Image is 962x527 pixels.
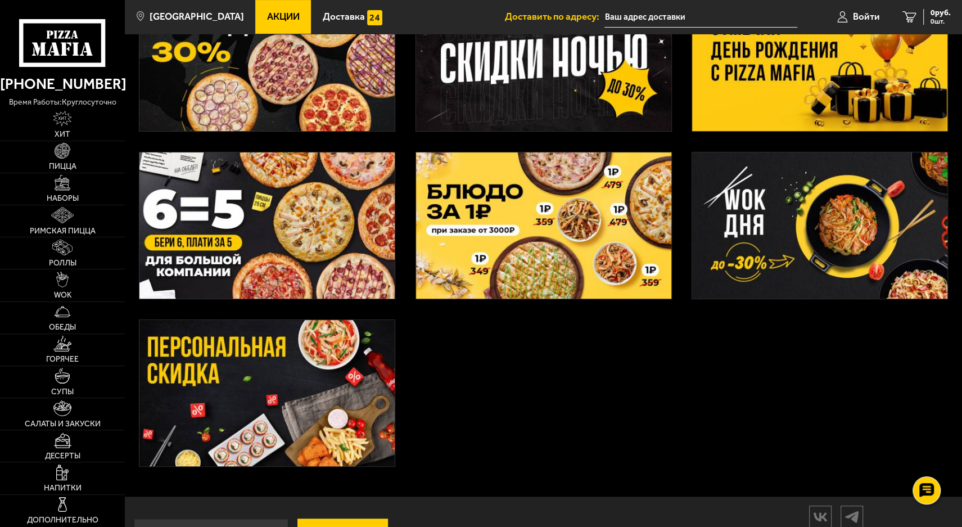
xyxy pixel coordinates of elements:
span: Дополнительно [27,516,98,524]
span: Акции [267,12,300,21]
span: Наборы [47,195,79,202]
span: Напитки [44,484,82,492]
span: Пицца [49,163,76,170]
span: Салаты и закуски [25,420,101,428]
img: tg [841,507,862,526]
span: [GEOGRAPHIC_DATA] [150,12,244,21]
input: Ваш адрес доставки [604,7,797,28]
span: 0 шт. [931,18,951,25]
span: Войти [853,12,880,21]
img: vk [810,507,831,526]
span: Роллы [49,259,76,267]
span: WOK [54,291,71,299]
span: Супы [51,388,74,396]
span: Доставка [323,12,365,21]
span: Хит [55,130,70,138]
span: Обеды [49,323,76,331]
span: 0 руб. [931,9,951,17]
span: Доставить по адресу: [504,12,604,21]
span: Горячее [46,355,79,363]
img: 15daf4d41897b9f0e9f617042186c801.svg [367,10,382,25]
span: Римская пицца [30,227,96,235]
span: Десерты [45,452,80,460]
